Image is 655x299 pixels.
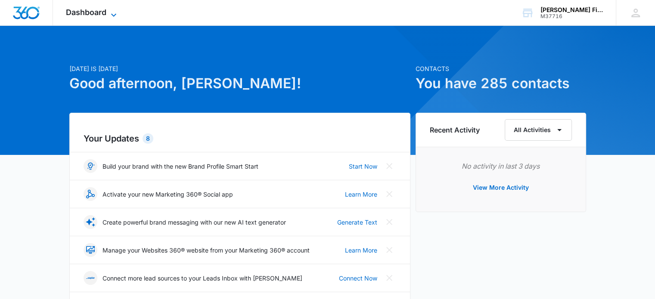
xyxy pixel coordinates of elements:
p: [DATE] is [DATE] [69,64,410,73]
button: Close [382,159,396,173]
h6: Recent Activity [430,125,480,135]
p: Manage your Websites 360® website from your Marketing 360® account [102,246,310,255]
button: All Activities [505,119,572,141]
h1: Good afternoon, [PERSON_NAME]! [69,73,410,94]
p: Build your brand with the new Brand Profile Smart Start [102,162,258,171]
h2: Your Updates [84,132,396,145]
a: Start Now [349,162,377,171]
div: 8 [143,133,153,144]
a: Connect Now [339,274,377,283]
p: No activity in last 3 days [430,161,572,171]
p: Connect more lead sources to your Leads Inbox with [PERSON_NAME] [102,274,302,283]
div: account name [540,6,603,13]
a: Generate Text [337,218,377,227]
a: Learn More [345,190,377,199]
h1: You have 285 contacts [416,73,586,94]
button: Close [382,215,396,229]
button: Close [382,187,396,201]
a: Learn More [345,246,377,255]
div: account id [540,13,603,19]
button: Close [382,243,396,257]
p: Activate your new Marketing 360® Social app [102,190,233,199]
span: Dashboard [66,8,106,17]
p: Create powerful brand messaging with our new AI text generator [102,218,286,227]
p: Contacts [416,64,586,73]
button: View More Activity [464,177,537,198]
button: Close [382,271,396,285]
